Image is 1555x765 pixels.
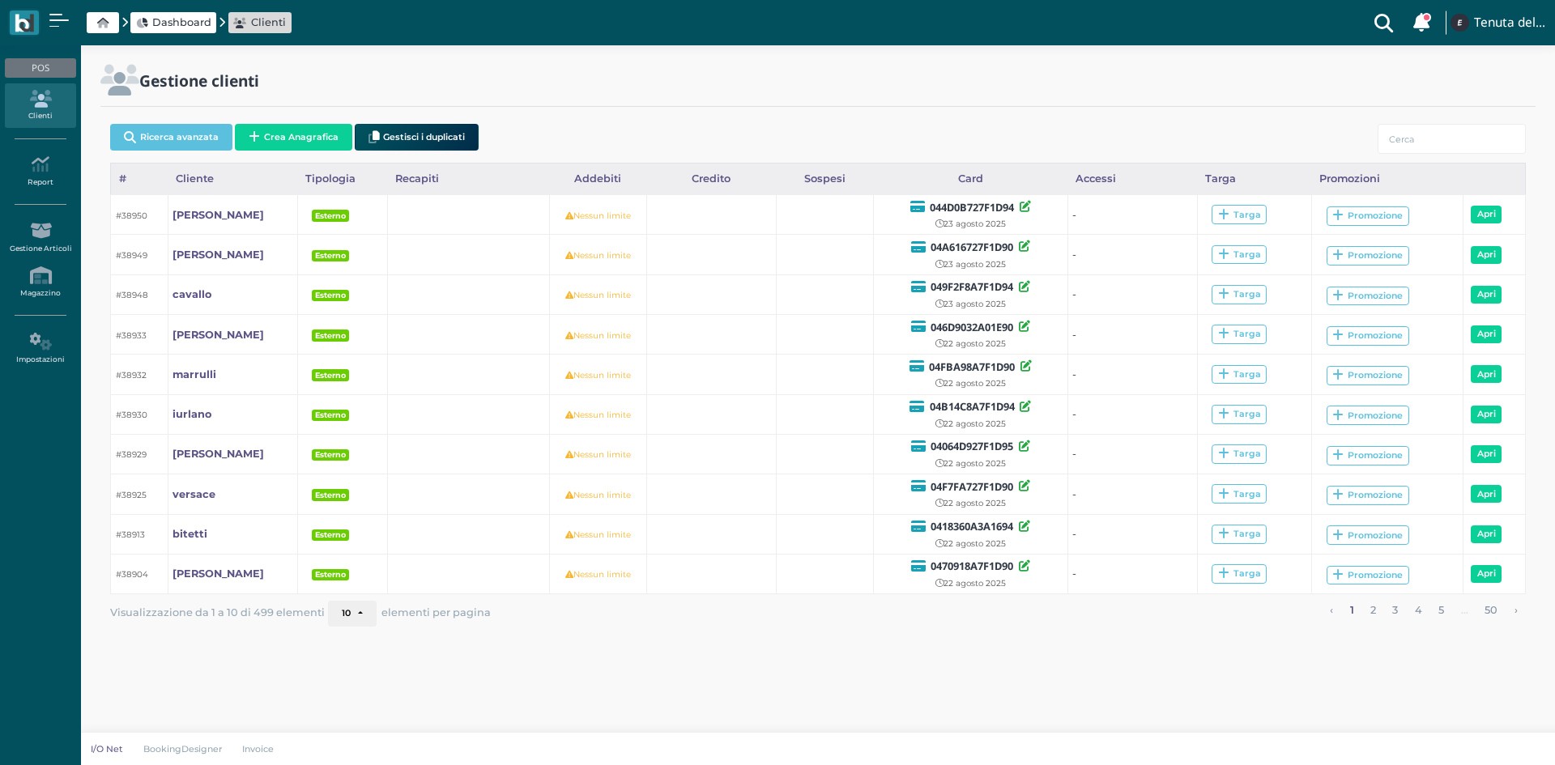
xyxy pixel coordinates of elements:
small: Nessun limite [565,410,631,420]
td: - [1067,355,1197,394]
div: Promozione [1332,210,1403,222]
a: Magazzino [5,260,75,304]
div: Targa [1218,528,1261,540]
b: 04B14C8A7F1D94 [930,399,1015,414]
a: alla pagina 2 [1365,601,1382,622]
b: versace [173,488,215,500]
a: pagina precedente [1325,601,1339,622]
div: Cliente [168,164,297,194]
small: Nessun limite [565,370,631,380]
a: cavallo [173,287,211,302]
div: elementi per pagina [328,601,491,627]
small: 22 agosto 2025 [935,458,1006,469]
small: 22 agosto 2025 [935,378,1006,389]
a: pagina successiva [1509,601,1523,622]
b: Esterno [315,331,346,340]
div: Promozione [1332,369,1403,381]
div: Promozioni [1312,164,1463,194]
a: Dashboard [136,15,211,30]
div: Targa [1218,488,1261,500]
small: #38913 [116,529,145,540]
small: Nessun limite [565,449,631,460]
b: 0418360A3A1694 [931,519,1013,533]
a: bitetti [173,526,207,542]
b: Esterno [315,570,346,579]
small: Nessun limite [565,330,631,341]
a: Apri [1471,206,1502,223]
span: Clienti [251,15,286,30]
b: iurlano [173,408,211,420]
a: [PERSON_NAME] [173,327,264,342]
small: 22 agosto 2025 [935,338,1006,349]
div: Targa [1218,288,1261,300]
div: Targa [1218,567,1261,580]
div: Promozione [1332,449,1403,461]
div: Card [873,164,1067,194]
b: 0470918A7F1D90 [931,559,1013,573]
b: 04A616727F1D90 [931,240,1013,254]
a: Clienti [233,15,286,30]
b: [PERSON_NAME] [173,329,264,341]
a: Apri [1471,286,1502,304]
div: Sospesi [776,164,873,194]
small: Nessun limite [565,250,631,261]
a: [PERSON_NAME] [173,566,264,581]
a: marrulli [173,367,216,382]
div: Credito [646,164,776,194]
small: Nessun limite [565,290,631,300]
input: Cerca [1378,124,1526,154]
td: - [1067,315,1197,355]
a: Apri [1471,325,1502,343]
b: Esterno [315,530,346,539]
b: Esterno [315,371,346,380]
div: Accessi [1067,164,1197,194]
b: 049F2F8A7F1D94 [931,279,1013,294]
a: alla pagina 50 [1480,601,1503,622]
small: #38925 [116,490,147,500]
a: Apri [1471,485,1502,503]
small: #38950 [116,210,147,221]
a: alla pagina 5 [1434,601,1450,622]
div: Targa [1218,249,1261,261]
a: iurlano [173,406,211,422]
a: alla pagina 4 [1409,601,1427,622]
small: Nessun limite [565,529,631,540]
td: - [1067,554,1197,593]
a: Apri [1471,445,1502,463]
div: # [111,164,168,194]
h2: Gestione clienti [139,72,259,89]
a: alla pagina 1 [1344,601,1359,622]
small: 22 agosto 2025 [935,498,1006,508]
div: Promozione [1332,489,1403,501]
b: [PERSON_NAME] [173,448,264,460]
small: 23 agosto 2025 [935,219,1006,229]
span: Dashboard [152,15,211,30]
h4: Tenuta del Barco [1474,16,1545,30]
a: Apri [1471,246,1502,264]
small: #38930 [116,410,147,420]
a: Report [5,149,75,193]
small: Nessun limite [565,210,631,221]
div: Promozione [1332,410,1403,422]
div: Targa [1218,209,1261,221]
img: ... [1451,14,1468,32]
a: [PERSON_NAME] [173,247,264,262]
b: Esterno [315,450,346,459]
div: Targa [1218,368,1261,380]
small: #38929 [116,449,147,460]
b: bitetti [173,528,207,540]
b: [PERSON_NAME] [173,209,264,221]
small: 23 agosto 2025 [935,259,1006,270]
div: Targa [1197,164,1311,194]
a: [PERSON_NAME] [173,207,264,223]
a: Clienti [5,83,75,128]
a: versace [173,487,215,502]
button: Ricerca avanzata [110,124,232,151]
small: #38904 [116,569,148,580]
div: POS [5,58,75,78]
span: 10 [342,608,351,619]
td: - [1067,274,1197,314]
a: Apri [1471,406,1502,423]
div: Targa [1218,448,1261,460]
div: Promozione [1332,329,1403,342]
